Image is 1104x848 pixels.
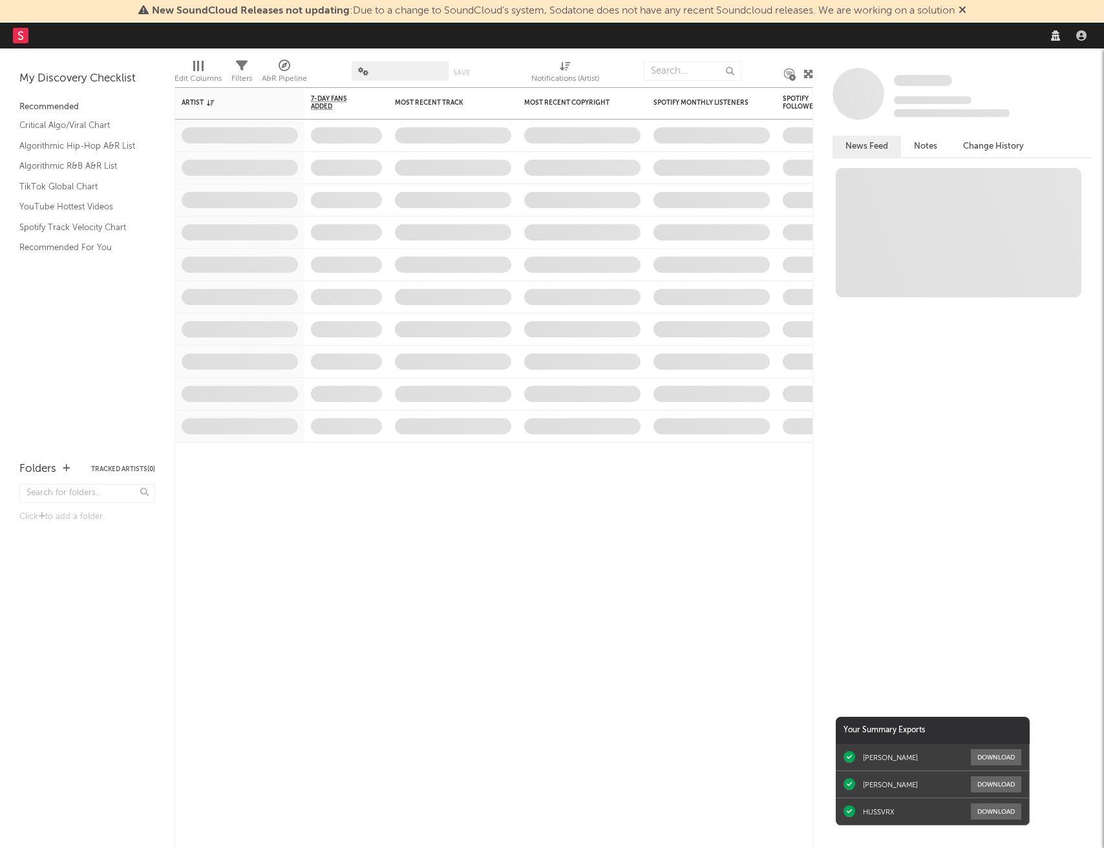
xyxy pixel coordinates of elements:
span: Tracking Since: [DATE] [894,96,971,104]
span: 0 fans last week [894,109,1010,117]
div: Artist [182,99,279,107]
a: Some Artist [894,74,952,87]
span: : Due to a change to SoundCloud's system, Sodatone does not have any recent Soundcloud releases. ... [152,6,955,16]
input: Search for folders... [19,484,155,503]
div: A&R Pipeline [262,55,307,92]
div: [PERSON_NAME] [863,780,918,789]
span: Dismiss [959,6,966,16]
span: New SoundCloud Releases not updating [152,6,350,16]
button: Download [971,803,1021,820]
div: Recommended [19,100,155,115]
div: [PERSON_NAME] [863,753,918,762]
span: 7-Day Fans Added [311,95,363,111]
div: Filters [231,55,252,92]
a: Spotify Track Velocity Chart [19,220,142,235]
a: Algorithmic Hip-Hop A&R List [19,139,142,153]
div: Notifications (Artist) [531,71,599,87]
button: Save [453,69,470,76]
button: Download [971,749,1021,765]
div: HUSSVRX [863,807,895,816]
span: Some Artist [894,75,952,86]
div: Notifications (Artist) [531,55,599,92]
input: Search... [644,61,741,81]
button: Notes [901,136,950,157]
a: Critical Algo/Viral Chart [19,118,142,132]
div: Spotify Followers [783,95,828,111]
div: Edit Columns [175,55,222,92]
button: Change History [950,136,1037,157]
a: YouTube Hottest Videos [19,200,142,214]
div: Most Recent Copyright [524,99,621,107]
div: Click to add a folder. [19,509,155,525]
div: Most Recent Track [395,99,492,107]
a: Algorithmic R&B A&R List [19,159,142,173]
div: A&R Pipeline [262,71,307,87]
div: Filters [231,71,252,87]
div: Your Summary Exports [836,717,1030,744]
div: Folders [19,461,56,477]
div: My Discovery Checklist [19,71,155,87]
div: Spotify Monthly Listeners [653,99,750,107]
a: Recommended For You [19,240,142,255]
a: TikTok Global Chart [19,180,142,194]
button: News Feed [833,136,901,157]
button: Tracked Artists(0) [91,466,155,472]
div: Edit Columns [175,71,222,87]
button: Download [971,776,1021,792]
